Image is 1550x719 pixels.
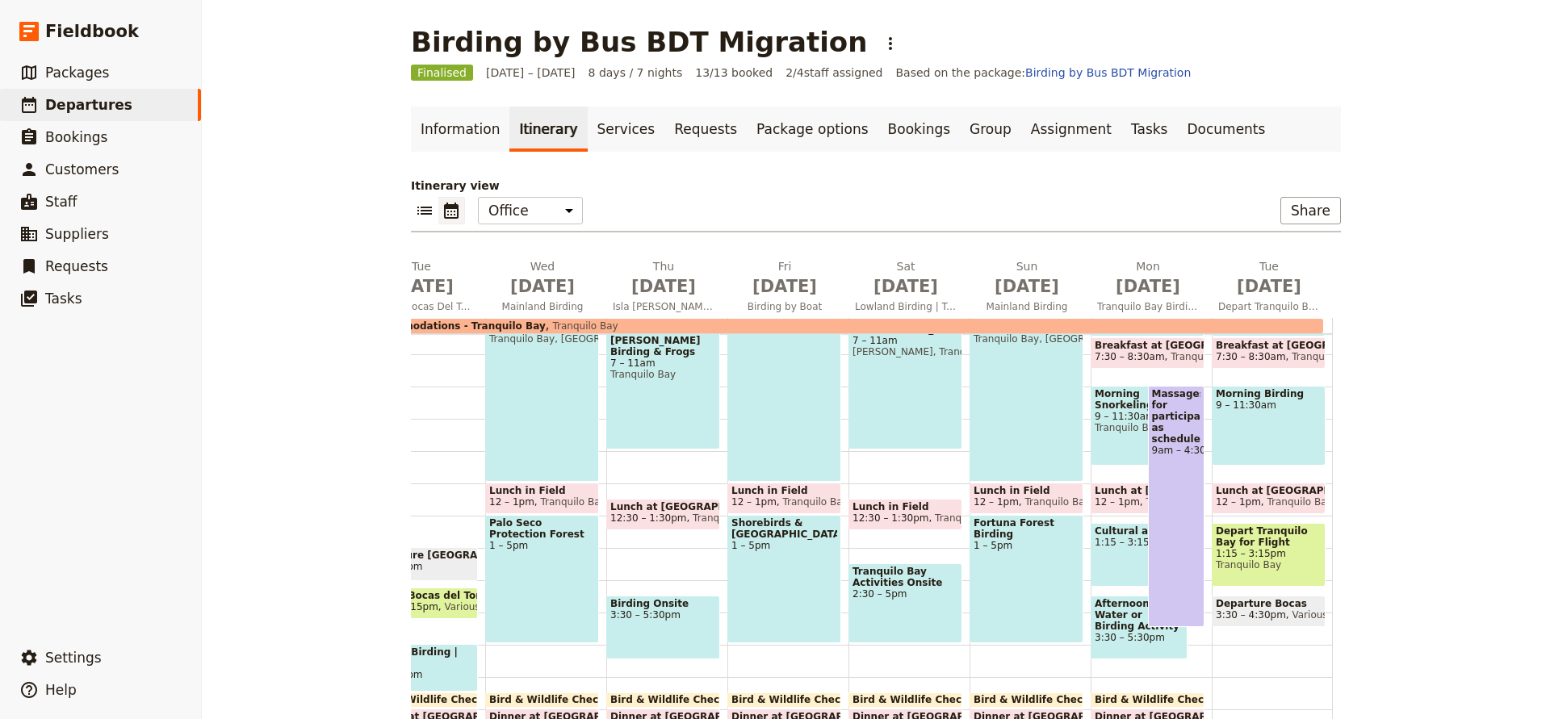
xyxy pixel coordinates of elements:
span: Mainland Birding [970,300,1084,313]
span: Bird & Wildlife Checklist [731,694,871,705]
span: Finalised [411,65,473,81]
span: 9 – 11:30am [1216,399,1322,411]
span: 12 – 1pm [731,496,777,508]
span: 2:30 – 5pm [852,588,958,600]
span: 1 – 5pm [731,540,837,551]
span: [DATE] [613,274,714,299]
span: 12 – 1pm [1095,496,1140,508]
span: 9 – 11:30am [1095,411,1183,422]
span: Tranquilo Bay [1216,559,1322,571]
div: Birding Onsite3:30 – 5:30pm [606,596,720,659]
p: Itinerary view [411,178,1341,194]
span: Tranquilo Bay [1095,422,1183,433]
span: Packages [45,65,109,81]
h2: Fri [734,258,836,299]
span: 1 – 5pm [489,540,595,551]
span: Tranquilo Bay [1140,496,1212,508]
span: Lunch in Field [974,485,1079,496]
span: Tranquilo Bay, [GEOGRAPHIC_DATA] Tours [489,333,595,345]
div: Tranquilo Bay Activities Onsite2:30 – 5pm [848,563,962,643]
span: Tranquilo Bay [1019,496,1091,508]
span: 5 – 6:30pm [368,669,474,680]
div: Shorebirds & [GEOGRAPHIC_DATA]1 – 5pm [727,515,841,643]
span: Bird & Wildlife Checklist [852,694,992,705]
a: Bookings [878,107,960,152]
button: Calendar view [438,197,465,224]
button: Tue [DATE]Arrival Bocas Del Toro & Tranquilo Bay [364,258,485,318]
h2: Wed [492,258,593,299]
span: Palo Seco Protection Forest [489,517,595,540]
span: Tranquilo Bay, [GEOGRAPHIC_DATA] Tours [974,333,1079,345]
span: Arrival Bocas del Toro | Tranquilo Bay Orientation [368,590,474,601]
span: Garden Birding | Tower [368,646,474,669]
span: [PERSON_NAME], Tranquilo Bay [852,346,958,357]
div: Lunch in Field12:30 – 1:30pmTranquilo Bay [848,499,962,530]
div: Lunch at [GEOGRAPHIC_DATA]12 – 1pmTranquilo Bay [1212,483,1326,514]
span: Tranquilo Bay [777,496,848,508]
span: Breakfast at [GEOGRAPHIC_DATA] [1216,340,1322,351]
span: Bird & Wildlife Checklist [974,694,1113,705]
div: Bird & Wildlife Checklist [727,692,841,708]
button: Tue [DATE]Depart Tranquilo Bay [1212,258,1333,318]
span: 12:30 – 1:30pm [610,512,686,524]
span: 7 – 11am [610,357,716,369]
span: Depart Tranquilo Bay [1212,300,1326,313]
span: Staff [45,194,77,210]
span: Lunch at [GEOGRAPHIC_DATA] [1095,485,1183,496]
span: Breakfast at [GEOGRAPHIC_DATA] [1095,340,1200,351]
span: Fieldbook [45,19,139,44]
span: Fortuna Forest Birding [974,517,1079,540]
span: 12 – 1pm [1216,496,1261,508]
a: Birding by Bus BDT Migration [1025,66,1191,79]
span: 7 – 11am [852,335,958,346]
span: Mainland Birding [485,300,600,313]
button: Mon [DATE]Tranquilo Bay Birding & Wildlife [1091,258,1212,318]
span: Tranquilo Bay Activities Onsite [852,566,958,588]
span: 12 – 1pm [489,496,534,508]
div: Bird & Wildlife Checklist [848,692,962,708]
span: Birding by Boat [727,300,842,313]
span: 3:30 – 5:30pm [1095,632,1183,643]
span: Tranquilo Bay [610,369,716,380]
span: 12 – 1pm [974,496,1019,508]
span: [DATE] [492,274,593,299]
a: Information [411,107,509,152]
div: Fortuna Forest Birding1 – 5pm [970,515,1083,643]
a: Tasks [1121,107,1178,152]
h2: Sat [855,258,957,299]
div: Afternoon Water or Birding Activity3:30 – 5:30pm [1091,596,1188,659]
span: Birding Onsite [610,598,716,609]
span: [DATE] [1218,274,1320,299]
span: Requests [45,258,108,274]
div: Morning Snorkeling9 – 11:30amTranquilo Bay [1091,386,1188,466]
a: Assignment [1021,107,1121,152]
span: Lunch in Field [731,485,837,496]
div: Lunch in Field12 – 1pmTranquilo Bay [727,483,841,514]
a: Requests [664,107,747,152]
button: Sun [DATE]Mainland Birding [970,258,1091,318]
button: Thu [DATE]Isla [PERSON_NAME] | Birding Onsite [606,258,727,318]
span: 7:30 – 8:30am [1095,351,1165,362]
a: Itinerary [509,107,587,152]
div: Bird & Wildlife Checklist [1091,692,1204,708]
div: Isla [PERSON_NAME] Birding & Frogs7 – 11amTranquilo Bay [606,321,720,449]
h2: Tue [1218,258,1320,299]
span: 1:15 – 3:15pm [1095,537,1183,548]
div: Arrival Bocas del Toro | Tranquilo Bay Orientation3:15 – 4:15pmVarious Bocas, Tranquilo Bay [364,587,478,619]
a: Group [960,107,1021,152]
span: 3:30 – 5:30pm [610,609,716,621]
span: 8 days / 7 nights [589,65,683,81]
span: 1:15 – 3:15pm [1216,548,1322,559]
span: Suppliers [45,226,109,242]
span: Arrival Bocas Del Toro & Tranquilo Bay [364,300,479,313]
span: Departure Bocas [1216,598,1322,609]
span: 7:30 – 8:30am [1216,351,1286,362]
div: Garden Birding | Tower5 – 6:30pm [364,644,478,692]
span: Accommodations - Tranquilo Bay [367,320,546,332]
span: Lowland Birding | Tranquilo Bay [848,300,963,313]
div: [GEOGRAPHIC_DATA]7 – 11am[PERSON_NAME], Tranquilo Bay [848,321,962,449]
span: Afternoon Water or Birding Activity [1095,598,1183,632]
div: Lunch in Field12 – 1pmTranquilo Bay [970,483,1083,514]
div: Lunch in Field12 – 1pmTranquilo Bay [485,483,599,514]
span: Tranquilo Bay [686,512,758,524]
